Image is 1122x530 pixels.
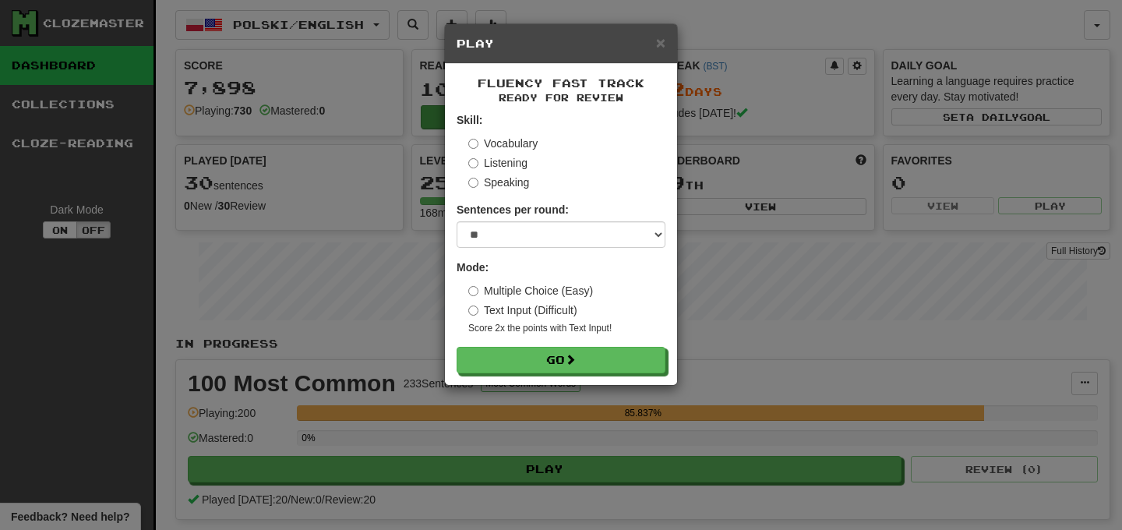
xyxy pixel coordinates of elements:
input: Speaking [468,178,478,188]
input: Vocabulary [468,139,478,149]
strong: Skill: [457,114,482,126]
button: Go [457,347,665,373]
label: Sentences per round: [457,202,569,217]
small: Score 2x the points with Text Input ! [468,322,665,335]
label: Text Input (Difficult) [468,302,577,318]
label: Speaking [468,175,529,190]
label: Vocabulary [468,136,538,151]
input: Multiple Choice (Easy) [468,286,478,296]
label: Listening [468,155,527,171]
input: Listening [468,158,478,168]
span: × [656,34,665,51]
small: Ready for Review [457,91,665,104]
label: Multiple Choice (Easy) [468,283,593,299]
input: Text Input (Difficult) [468,306,478,316]
strong: Mode: [457,261,489,274]
button: Close [656,34,665,51]
span: Fluency Fast Track [478,76,644,90]
h5: Play [457,36,665,51]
